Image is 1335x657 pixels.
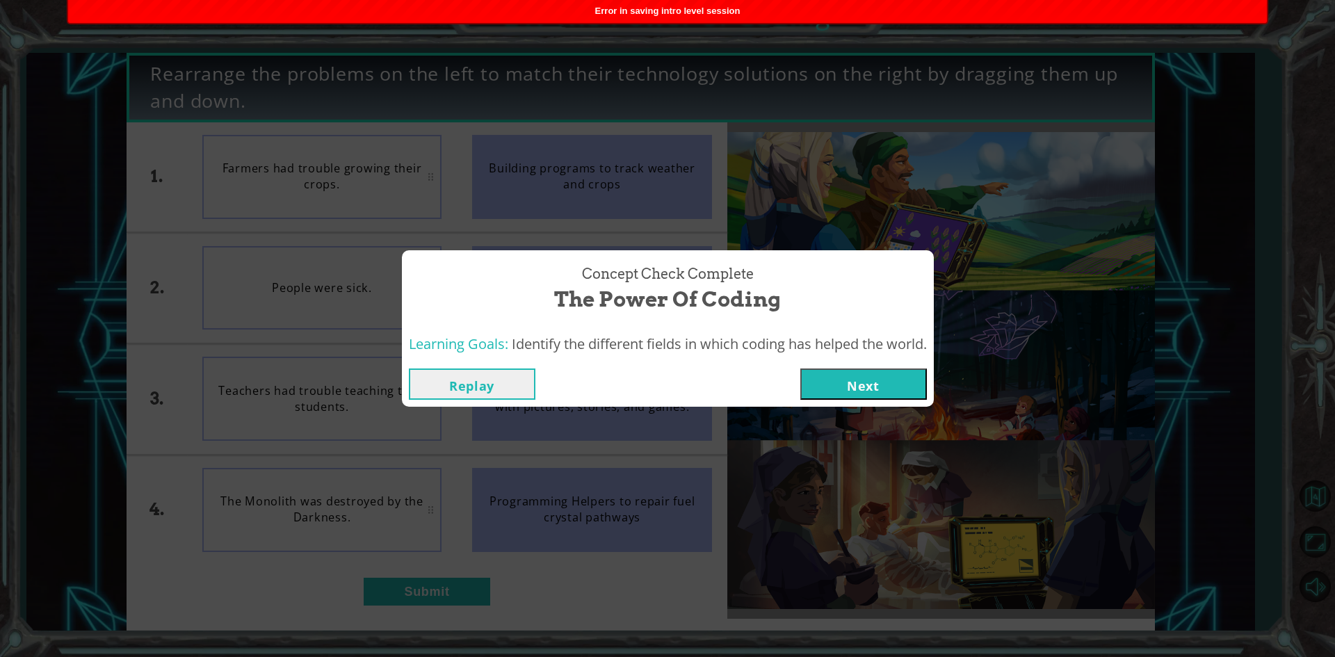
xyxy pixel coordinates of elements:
span: Concept Check Complete [582,264,754,284]
span: The Power of Coding [554,284,781,314]
span: Identify the different fields in which coding has helped the world. [512,334,927,353]
span: Learning Goals: [409,334,508,353]
span: Error in saving intro level session [595,6,741,16]
button: Replay [409,368,535,400]
button: Next [800,368,927,400]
